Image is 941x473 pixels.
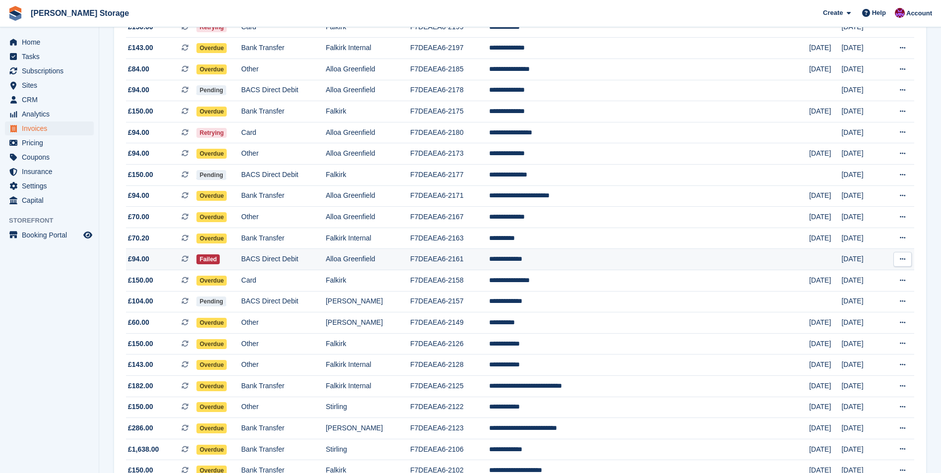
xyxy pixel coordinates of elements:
td: [DATE] [841,143,883,165]
span: Overdue [196,339,227,349]
a: menu [5,121,94,135]
span: Help [872,8,886,18]
span: Subscriptions [22,64,81,78]
td: F7DEAEA6-2199 [410,16,489,38]
td: [DATE] [841,38,883,59]
span: £286.00 [128,423,153,433]
td: [DATE] [809,375,841,397]
td: BACS Direct Debit [241,291,325,312]
span: £143.00 [128,359,153,370]
td: [DATE] [841,185,883,207]
span: Create [823,8,843,18]
img: stora-icon-8386f47178a22dfd0bd8f6a31ec36ba5ce8667c1dd55bd0f319d3a0aa187defe.svg [8,6,23,21]
td: Falkirk [326,270,410,291]
span: Booking Portal [22,228,81,242]
td: [DATE] [841,228,883,249]
span: Pending [196,296,226,306]
td: [DATE] [841,122,883,143]
span: Home [22,35,81,49]
td: Bank Transfer [241,185,325,207]
td: Bank Transfer [241,38,325,59]
td: Bank Transfer [241,375,325,397]
span: Overdue [196,234,227,243]
span: Overdue [196,191,227,201]
a: menu [5,179,94,193]
td: F7DEAEA6-2171 [410,185,489,207]
td: Falkirk [326,101,410,122]
td: [DATE] [841,397,883,418]
span: Coupons [22,150,81,164]
td: Falkirk Internal [326,355,410,376]
span: £94.00 [128,190,149,201]
span: Overdue [196,445,227,455]
span: Analytics [22,107,81,121]
span: Overdue [196,402,227,412]
td: Falkirk Internal [326,228,410,249]
td: F7DEAEA6-2178 [410,80,489,101]
span: Tasks [22,50,81,63]
td: F7DEAEA6-2157 [410,291,489,312]
td: Other [241,333,325,355]
td: [DATE] [809,333,841,355]
td: BACS Direct Debit [241,80,325,101]
td: [DATE] [841,207,883,228]
a: menu [5,150,94,164]
td: Other [241,207,325,228]
td: F7DEAEA6-2122 [410,397,489,418]
td: F7DEAEA6-2123 [410,418,489,439]
td: [DATE] [809,185,841,207]
td: Falkirk [326,333,410,355]
a: menu [5,64,94,78]
td: [DATE] [841,355,883,376]
span: £104.00 [128,296,153,306]
span: Overdue [196,276,227,286]
td: Falkirk [326,16,410,38]
td: [DATE] [809,101,841,122]
td: F7DEAEA6-2125 [410,375,489,397]
span: Overdue [196,318,227,328]
span: Overdue [196,107,227,117]
td: Other [241,143,325,165]
img: Audra Whitelaw [895,8,905,18]
span: Pending [196,85,226,95]
td: [DATE] [809,439,841,460]
td: Card [241,16,325,38]
td: [DATE] [809,312,841,334]
span: Retrying [196,22,227,32]
td: Stirling [326,397,410,418]
td: F7DEAEA6-2173 [410,143,489,165]
td: [PERSON_NAME] [326,312,410,334]
a: menu [5,228,94,242]
td: [DATE] [809,228,841,249]
td: F7DEAEA6-2177 [410,165,489,186]
a: menu [5,50,94,63]
td: Alloa Greenfield [326,143,410,165]
a: [PERSON_NAME] Storage [27,5,133,21]
td: [DATE] [809,143,841,165]
td: [DATE] [809,397,841,418]
span: Overdue [196,212,227,222]
span: Sites [22,78,81,92]
td: [DATE] [841,439,883,460]
span: Account [906,8,932,18]
span: Retrying [196,128,227,138]
td: [DATE] [841,165,883,186]
td: BACS Direct Debit [241,165,325,186]
span: £150.00 [128,402,153,412]
span: Overdue [196,64,227,74]
span: Overdue [196,43,227,53]
td: F7DEAEA6-2185 [410,59,489,80]
span: CRM [22,93,81,107]
td: Falkirk [326,165,410,186]
td: [DATE] [841,16,883,38]
td: Alloa Greenfield [326,185,410,207]
td: [DATE] [841,59,883,80]
span: £94.00 [128,127,149,138]
span: Overdue [196,423,227,433]
td: [DATE] [809,59,841,80]
td: F7DEAEA6-2163 [410,228,489,249]
td: F7DEAEA6-2180 [410,122,489,143]
span: Settings [22,179,81,193]
td: Alloa Greenfield [326,207,410,228]
td: [DATE] [809,207,841,228]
